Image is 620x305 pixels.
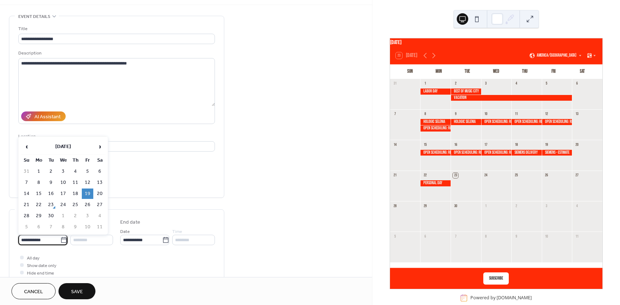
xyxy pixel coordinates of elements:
div: 21 [392,173,398,178]
div: Open Scheduling: Refurbs [420,125,451,132]
div: 20 [574,142,579,147]
span: Event details [18,13,50,20]
span: Time [172,228,182,235]
th: Tu [45,155,57,166]
div: 11 [513,111,519,117]
div: 1 [422,81,428,86]
td: 8 [33,177,44,188]
div: 11 [574,234,579,239]
td: 10 [82,222,93,232]
div: Open Scheduling: Refurbs [481,150,512,156]
td: 8 [57,222,69,232]
div: 5 [544,81,549,86]
div: Open Scheduling: Refurbs [420,150,451,156]
span: Cancel [24,288,43,296]
span: America/[GEOGRAPHIC_DATA] [537,53,576,58]
td: 2 [70,211,81,221]
td: 1 [33,166,44,177]
td: 2 [45,166,57,177]
td: 26 [82,200,93,210]
span: Time [70,228,80,235]
div: Sat [568,65,597,79]
div: 14 [392,142,398,147]
div: 7 [453,234,458,239]
div: 31 [392,81,398,86]
div: 10 [483,111,489,117]
td: 9 [70,222,81,232]
div: 25 [513,173,519,178]
div: Best of Music City [451,89,481,95]
button: Save [58,283,95,299]
span: Show date only [27,262,56,270]
div: Mon [424,65,453,79]
a: [DOMAIN_NAME] [497,295,532,301]
div: 17 [483,142,489,147]
div: 28 [392,203,398,209]
td: 21 [21,200,32,210]
div: AI Assistant [34,113,61,121]
td: 20 [94,189,105,199]
div: End date [120,219,140,226]
span: › [94,139,105,154]
div: Fri [539,65,568,79]
td: 25 [70,200,81,210]
button: Subscribe [483,272,509,285]
div: Open Scheduling: Refurbs [511,119,542,125]
div: [DATE] [390,38,602,47]
div: 26 [544,173,549,178]
td: 3 [82,211,93,221]
td: 30 [45,211,57,221]
td: 23 [45,200,57,210]
th: Su [21,155,32,166]
td: 16 [45,189,57,199]
td: 4 [94,211,105,221]
span: All day [27,254,39,262]
button: AI Assistant [21,111,66,121]
td: 5 [21,222,32,232]
div: Vacation [451,95,572,101]
div: 9 [513,234,519,239]
div: 1 [483,203,489,209]
div: 29 [422,203,428,209]
div: 19 [544,142,549,147]
th: Fr [82,155,93,166]
td: 12 [82,177,93,188]
td: 17 [57,189,69,199]
td: 24 [57,200,69,210]
td: 13 [94,177,105,188]
td: 1 [57,211,69,221]
div: Powered by [470,295,532,301]
div: 4 [574,203,579,209]
td: 6 [94,166,105,177]
a: Cancel [11,283,56,299]
td: 10 [57,177,69,188]
div: 3 [544,203,549,209]
div: 4 [513,81,519,86]
td: 31 [21,166,32,177]
div: Thu [511,65,539,79]
span: Save [71,288,83,296]
div: 13 [574,111,579,117]
div: 2 [453,81,458,86]
div: Open Scheduling: Refurbs [451,150,481,156]
div: 6 [574,81,579,86]
th: Th [70,155,81,166]
td: 27 [94,200,105,210]
div: 8 [422,111,428,117]
td: 3 [57,166,69,177]
div: Hologic Selenia [420,119,451,125]
div: 9 [453,111,458,117]
td: 15 [33,189,44,199]
td: 19 [82,189,93,199]
td: 11 [70,177,81,188]
div: 22 [422,173,428,178]
div: 23 [453,173,458,178]
div: Open Scheduling: Refurbs [481,119,512,125]
div: Tue [453,65,482,79]
th: [DATE] [33,139,93,154]
td: 7 [21,177,32,188]
th: Sa [94,155,105,166]
div: Open Scheduling: Refurbs [542,119,572,125]
div: 6 [422,234,428,239]
div: Hologic Selenia [451,119,481,125]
